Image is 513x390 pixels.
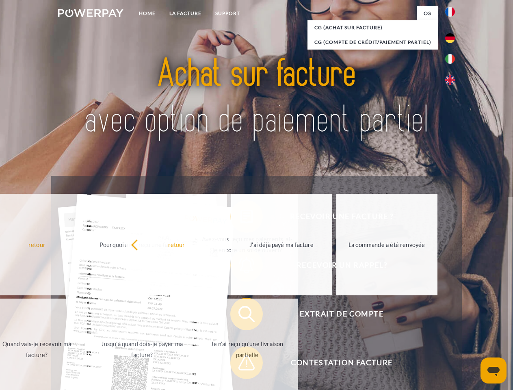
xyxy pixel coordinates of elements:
[132,6,162,21] a: Home
[230,347,442,379] button: Contestation Facture
[445,75,455,85] img: en
[96,239,188,250] div: Pourquoi ai-je reçu une facture?
[341,239,433,250] div: La commande a été renvoyée
[242,298,441,330] span: Extrait de compte
[230,298,442,330] button: Extrait de compte
[242,347,441,379] span: Contestation Facture
[481,357,507,383] iframe: Bouton de lancement de la fenêtre de messagerie
[58,9,123,17] img: logo-powerpay-white.svg
[236,239,327,250] div: J'ai déjà payé ma facture
[445,54,455,64] img: it
[96,338,188,360] div: Jusqu'à quand dois-je payer ma facture?
[131,239,222,250] div: retour
[208,6,247,21] a: Support
[307,35,438,50] a: CG (Compte de crédit/paiement partiel)
[445,33,455,43] img: de
[417,6,438,21] a: CG
[162,6,208,21] a: LA FACTURE
[78,39,435,156] img: title-powerpay_fr.svg
[445,7,455,17] img: fr
[201,338,293,360] div: Je n'ai reçu qu'une livraison partielle
[307,20,438,35] a: CG (achat sur facture)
